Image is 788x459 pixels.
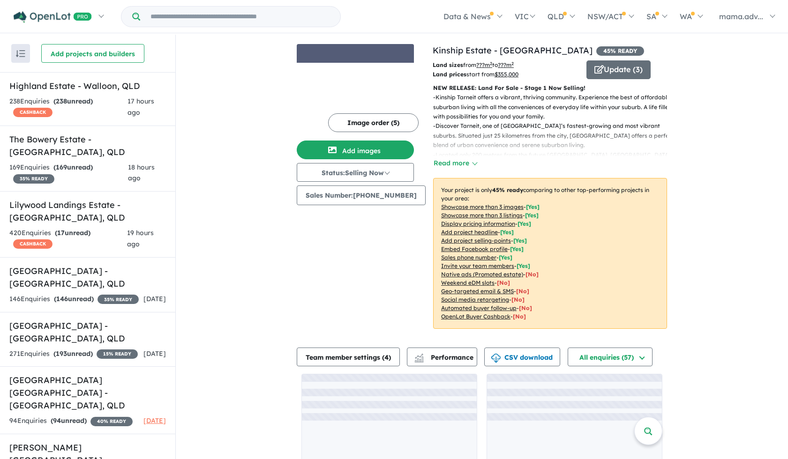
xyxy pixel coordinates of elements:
[13,108,53,117] span: CASHBACK
[57,229,65,237] span: 17
[297,163,414,182] button: Status:Selling Now
[127,229,154,248] span: 19 hours ago
[41,44,144,63] button: Add projects and builders
[9,319,166,345] h5: [GEOGRAPHIC_DATA] - [GEOGRAPHIC_DATA] , QLD
[56,349,67,358] span: 193
[492,186,523,193] b: 45 % ready
[9,162,128,185] div: 169 Enquir ies
[441,304,517,311] u: Automated buyer follow-up
[297,348,400,366] button: Team member settings (4)
[415,354,423,359] img: line-chart.svg
[441,254,496,261] u: Sales phone number
[476,61,492,68] u: ??? m
[56,295,68,303] span: 146
[516,288,529,295] span: [No]
[719,12,763,21] span: mama.adv...
[9,265,166,290] h5: [GEOGRAPHIC_DATA] - [GEOGRAPHIC_DATA] , QLD
[441,237,511,244] u: Add project selling-points
[596,46,644,56] span: 45 % READY
[54,295,94,303] strong: ( unread)
[143,416,166,425] span: [DATE]
[416,353,473,362] span: Performance
[441,229,498,236] u: Add project headline
[513,313,526,320] span: [No]
[51,416,87,425] strong: ( unread)
[526,203,540,210] span: [ Yes ]
[9,415,133,427] div: 94 Enquir ies
[441,245,508,252] u: Embed Facebook profile
[13,239,53,249] span: CASHBACK
[433,61,463,68] b: Land sizes
[14,11,92,23] img: Openlot PRO Logo White
[16,50,25,57] img: sort.svg
[495,71,518,78] u: $ 355,000
[499,254,512,261] span: [ Yes ]
[433,71,466,78] b: Land prices
[441,203,524,210] u: Showcase more than 3 images
[441,313,510,320] u: OpenLot Buyer Cashback
[519,304,532,311] span: [No]
[128,163,155,183] span: 18 hours ago
[497,279,510,286] span: [No]
[97,349,138,359] span: 15 % READY
[441,212,523,219] u: Showcase more than 3 listings
[53,163,93,171] strong: ( unread)
[143,295,166,303] span: [DATE]
[53,97,93,105] strong: ( unread)
[511,61,514,66] sup: 2
[433,60,579,70] p: from
[414,356,424,363] img: bar-chart.svg
[56,163,67,171] span: 169
[441,262,514,269] u: Invite your team members
[433,83,667,93] p: NEW RELEASE: Land For Sale - Stage 1 Now Selling!
[568,348,653,366] button: All enquiries (57)
[9,348,138,360] div: 271 Enquir ies
[433,70,579,79] p: start from
[511,296,525,303] span: [No]
[53,416,61,425] span: 94
[90,417,133,426] span: 40 % READY
[441,288,514,295] u: Geo-targeted email & SMS
[9,374,166,412] h5: [GEOGRAPHIC_DATA] [GEOGRAPHIC_DATA] - [GEOGRAPHIC_DATA] , QLD
[500,229,514,236] span: [ Yes ]
[433,93,675,121] p: - Kinship Tarneit offers a vibrant, thriving community. Experience the best of affordable suburba...
[13,174,54,184] span: 35 % READY
[490,61,492,66] sup: 2
[55,229,90,237] strong: ( unread)
[484,348,560,366] button: CSV download
[128,97,154,117] span: 17 hours ago
[9,199,166,224] h5: Lilywood Landings Estate - [GEOGRAPHIC_DATA] , QLD
[328,113,419,132] button: Image order (5)
[9,96,128,118] div: 238 Enquir ies
[9,294,139,305] div: 146 Enquir ies
[441,279,495,286] u: Weekend eDM slots
[433,150,675,179] p: - Located only 200 metres from the future [GEOGRAPHIC_DATA], [GEOGRAPHIC_DATA] offers easy access...
[433,158,477,169] button: Read more
[9,80,166,92] h5: Highland Estate - Walloon , QLD
[433,121,675,150] p: - Discover Tarneit, one of [GEOGRAPHIC_DATA]’s fastest-growing and most vibrant suburbs. Situated...
[53,349,93,358] strong: ( unread)
[586,60,651,79] button: Update (3)
[56,97,67,105] span: 238
[143,349,166,358] span: [DATE]
[491,354,501,363] img: download icon
[525,271,539,278] span: [No]
[518,220,531,227] span: [ Yes ]
[297,185,426,205] button: Sales Number:[PHONE_NUMBER]
[407,348,477,366] button: Performance
[510,245,524,252] span: [ Yes ]
[9,133,166,158] h5: The Bowery Estate - [GEOGRAPHIC_DATA] , QLD
[517,262,530,269] span: [ Yes ]
[297,141,414,159] button: Add images
[384,353,389,362] span: 4
[492,61,514,68] span: to
[441,296,509,303] u: Social media retargeting
[433,178,667,329] p: Your project is only comparing to other top-performing projects in your area: - - - - - - - - - -...
[9,228,127,250] div: 420 Enquir ies
[498,61,514,68] u: ???m
[525,212,539,219] span: [ Yes ]
[142,7,338,27] input: Try estate name, suburb, builder or developer
[441,220,515,227] u: Display pricing information
[513,237,527,244] span: [ Yes ]
[441,271,523,278] u: Native ads (Promoted estate)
